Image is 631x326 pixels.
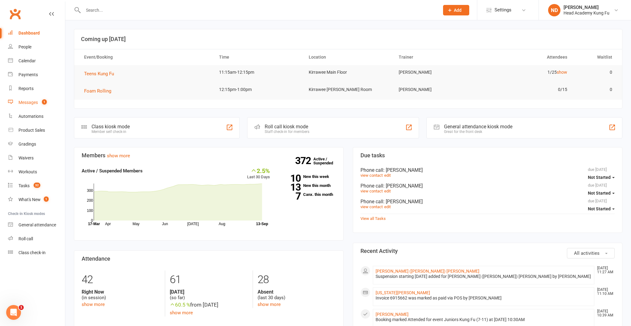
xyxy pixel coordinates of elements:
[18,58,36,63] div: Calendar
[8,82,65,96] a: Reports
[303,49,393,65] th: Location
[82,289,160,295] strong: Right Now
[170,289,248,301] div: (so far)
[548,4,560,16] div: ND
[444,130,512,134] div: Great for the front desk
[384,189,391,193] a: edit
[258,289,336,295] strong: Absent
[84,87,116,95] button: Foam Rolling
[8,123,65,137] a: Product Sales
[81,6,435,14] input: Search...
[8,193,65,207] a: What's New1
[376,312,409,317] a: [PERSON_NAME]
[44,196,49,202] span: 1
[170,310,193,316] a: show more
[18,114,43,119] div: Automations
[444,124,512,130] div: General attendance kiosk mode
[19,305,24,310] span: 1
[7,6,23,22] a: Clubworx
[454,8,462,13] span: Add
[18,100,38,105] div: Messages
[82,270,160,289] div: 42
[279,183,301,192] strong: 13
[393,82,483,97] td: [PERSON_NAME]
[84,70,118,77] button: Teens Kung Fu
[443,5,469,15] button: Add
[573,82,618,97] td: 0
[18,236,33,241] div: Roll call
[573,65,618,80] td: 0
[170,289,248,295] strong: [DATE]
[214,82,303,97] td: 12:15pm-1:00pm
[170,302,190,308] span: 60.5 %
[483,49,573,65] th: Attendees
[483,65,573,80] td: 1/25
[34,183,40,188] span: 32
[8,54,65,68] a: Calendar
[574,250,600,256] span: All activities
[303,65,393,80] td: Kirrawee Main Floor
[360,173,383,178] a: view contact
[8,232,65,246] a: Roll call
[303,82,393,97] td: Kirrawee [PERSON_NAME] Room
[279,174,301,183] strong: 10
[279,192,301,201] strong: 7
[573,49,618,65] th: Waitlist
[258,302,281,307] a: show more
[18,155,34,160] div: Waivers
[18,169,37,174] div: Workouts
[313,152,340,170] a: 372Active / Suspended
[384,173,391,178] a: edit
[8,68,65,82] a: Payments
[376,295,592,301] div: Invoice 6915662 was marked as paid via POS by [PERSON_NAME]
[295,156,313,165] strong: 372
[18,128,45,133] div: Product Sales
[8,218,65,232] a: General attendance kiosk mode
[588,203,615,214] button: Not Started
[82,256,336,262] h3: Attendance
[557,70,567,75] a: show
[360,152,615,159] h3: Due tasks
[383,183,423,189] span: : [PERSON_NAME]
[18,183,30,188] div: Tasks
[588,206,611,211] span: Not Started
[8,165,65,179] a: Workouts
[170,270,248,289] div: 61
[18,86,34,91] div: Reports
[279,192,336,196] a: 7Canx. this month
[8,137,65,151] a: Gradings
[564,5,609,10] div: [PERSON_NAME]
[82,289,160,301] div: (in session)
[214,49,303,65] th: Time
[594,266,614,274] time: [DATE] 11:27 AM
[18,222,56,227] div: General attendance
[588,172,615,183] button: Not Started
[82,168,143,174] strong: Active / Suspended Members
[594,309,614,317] time: [DATE] 10:39 AM
[8,246,65,260] a: Class kiosk mode
[594,288,614,296] time: [DATE] 11:10 AM
[495,3,511,17] span: Settings
[8,179,65,193] a: Tasks 32
[92,124,130,130] div: Class kiosk mode
[265,130,309,134] div: Staff check-in for members
[360,204,383,209] a: view contact
[376,317,592,322] div: Booking marked Attended for event Juniors Kung Fu (7-11) at [DATE] 10:30AM
[384,204,391,209] a: edit
[258,289,336,301] div: (last 30 days)
[92,130,130,134] div: Member self check-in
[18,31,40,35] div: Dashboard
[360,199,615,204] div: Phone call
[588,175,611,180] span: Not Started
[265,124,309,130] div: Roll call kiosk mode
[376,269,479,274] a: [PERSON_NAME] ([PERSON_NAME]) [PERSON_NAME]
[107,153,130,159] a: show more
[588,191,611,196] span: Not Started
[383,167,423,173] span: : [PERSON_NAME]
[393,49,483,65] th: Trainer
[6,305,21,320] iframe: Intercom live chat
[279,184,336,188] a: 13New this month
[360,216,386,221] a: View all Tasks
[42,99,47,105] span: 1
[84,71,114,76] span: Teens Kung Fu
